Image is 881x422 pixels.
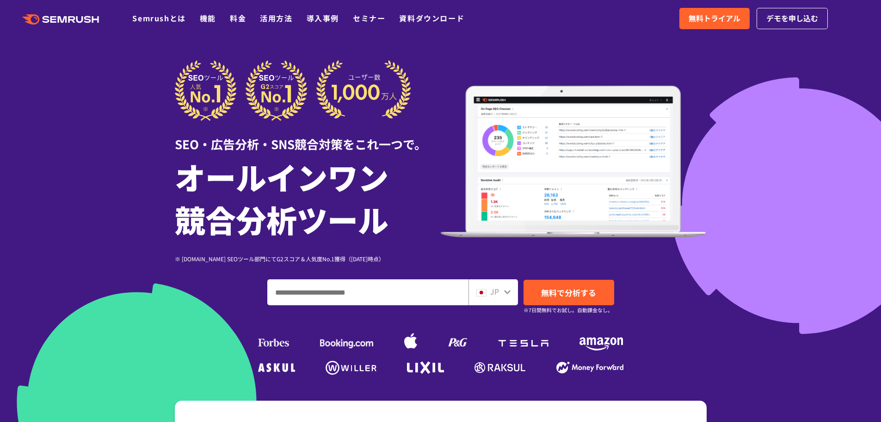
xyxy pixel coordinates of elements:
a: セミナー [353,13,385,24]
a: 無料トライアル [679,8,750,29]
small: ※7日間無料でお試し。自動課金なし。 [524,306,613,315]
div: ※ [DOMAIN_NAME] SEOツール部門にてG2スコア＆人気度No.1獲得（[DATE]時点） [175,254,441,263]
a: Semrushとは [132,13,185,24]
span: 無料で分析する [541,287,596,298]
span: デモを申し込む [766,13,818,25]
input: ドメイン、キーワードまたはURLを入力してください [268,280,468,305]
h1: オールインワン 競合分析ツール [175,155,441,240]
a: 活用方法 [260,13,292,24]
a: 導入事例 [307,13,339,24]
span: 無料トライアル [689,13,740,25]
div: SEO・広告分析・SNS競合対策をこれ一つで。 [175,121,441,153]
a: デモを申し込む [757,8,828,29]
a: 機能 [200,13,216,24]
span: JP [490,286,499,297]
a: 無料で分析する [524,280,614,305]
a: 料金 [230,13,246,24]
a: 資料ダウンロード [399,13,464,24]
